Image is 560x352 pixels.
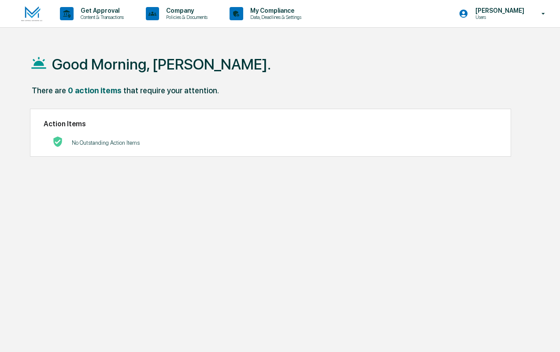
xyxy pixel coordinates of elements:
p: Users [468,14,529,20]
h1: Good Morning, [PERSON_NAME]. [52,55,271,73]
p: Data, Deadlines & Settings [243,14,306,20]
div: 0 action items [68,86,122,95]
div: that require your attention. [123,86,219,95]
img: logo [21,6,42,22]
p: Get Approval [74,7,128,14]
p: No Outstanding Action Items [72,139,140,146]
div: There are [32,86,66,95]
img: No Actions logo [52,136,63,147]
p: Policies & Documents [159,14,212,20]
h2: Action Items [44,120,497,128]
p: Content & Transactions [74,14,128,20]
p: [PERSON_NAME] [468,7,529,14]
p: My Compliance [243,7,306,14]
p: Company [159,7,212,14]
